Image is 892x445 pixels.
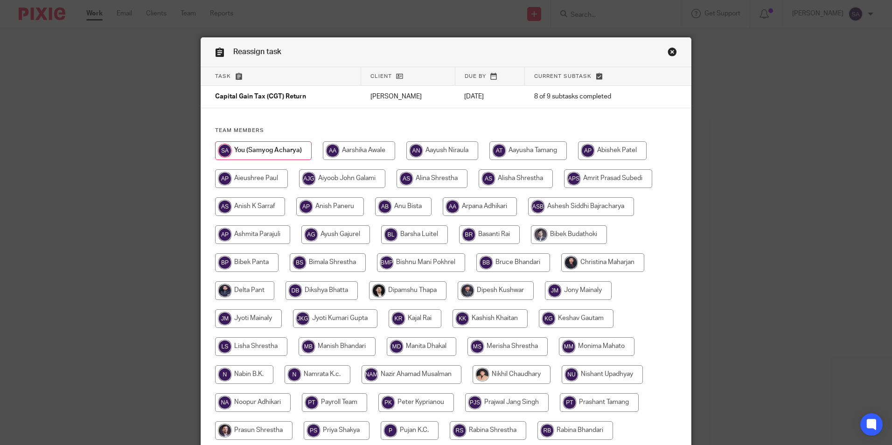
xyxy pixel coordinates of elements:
[370,92,446,101] p: [PERSON_NAME]
[215,74,231,79] span: Task
[668,47,677,60] a: Close this dialog window
[534,74,592,79] span: Current subtask
[525,86,654,108] td: 8 of 9 subtasks completed
[233,48,281,56] span: Reassign task
[465,74,486,79] span: Due by
[464,92,515,101] p: [DATE]
[370,74,392,79] span: Client
[215,94,306,100] span: Capital Gain Tax (CGT) Return
[215,127,677,134] h4: Team members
